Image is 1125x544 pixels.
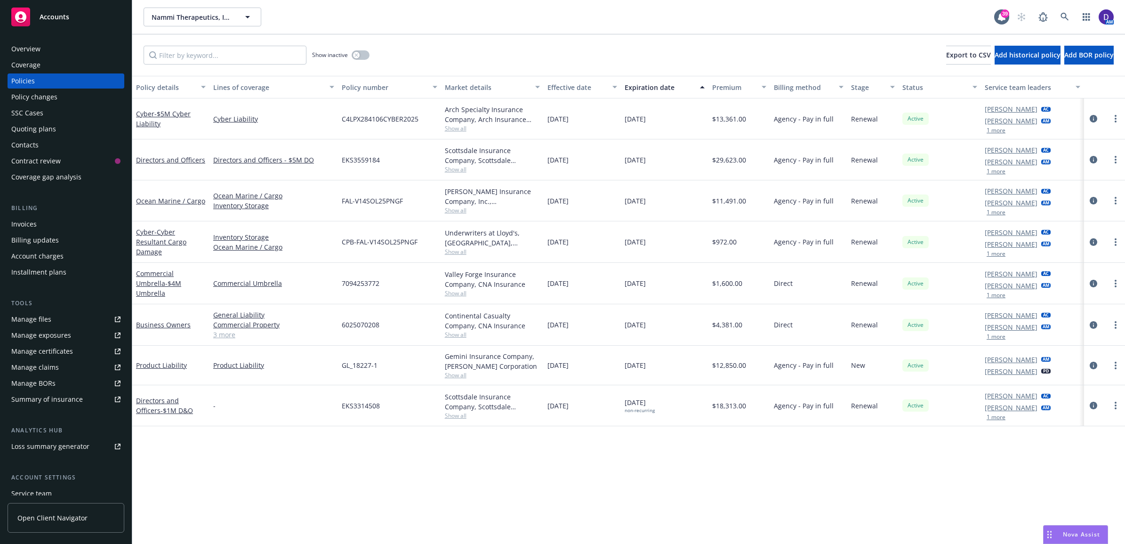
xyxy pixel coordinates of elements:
[985,198,1037,208] a: [PERSON_NAME]
[712,278,742,288] span: $1,600.00
[445,206,540,214] span: Show all
[625,320,646,330] span: [DATE]
[213,155,334,165] a: Directors and Officers - $5M DO
[1034,8,1053,26] a: Report a Bug
[11,73,35,89] div: Policies
[8,486,124,501] a: Service team
[132,76,209,98] button: Policy details
[445,289,540,297] span: Show all
[8,154,124,169] a: Contract review
[985,366,1037,376] a: [PERSON_NAME]
[11,233,59,248] div: Billing updates
[770,76,847,98] button: Billing method
[445,124,540,132] span: Show all
[213,360,334,370] a: Product Liability
[1088,236,1099,248] a: circleInformation
[985,104,1037,114] a: [PERSON_NAME]
[144,46,306,65] input: Filter by keyword...
[712,360,746,370] span: $12,850.00
[11,360,59,375] div: Manage claims
[11,106,43,121] div: SSC Cases
[11,89,57,105] div: Policy changes
[342,196,403,206] span: FAL-V14SOL25PNGF
[906,114,925,123] span: Active
[338,76,441,98] button: Policy number
[906,279,925,288] span: Active
[136,361,187,370] a: Product Liability
[136,196,205,205] a: Ocean Marine / Cargo
[8,265,124,280] a: Installment plans
[11,57,40,73] div: Coverage
[906,401,925,410] span: Active
[445,165,540,173] span: Show all
[8,170,124,185] a: Coverage gap analysis
[445,331,540,339] span: Show all
[8,376,124,391] a: Manage BORs
[136,155,205,164] a: Directors and Officers
[11,249,64,264] div: Account charges
[851,278,878,288] span: Renewal
[1110,195,1121,206] a: more
[625,196,646,206] span: [DATE]
[8,203,124,213] div: Billing
[445,248,540,256] span: Show all
[11,265,66,280] div: Installment plans
[1043,525,1108,544] button: Nova Assist
[625,155,646,165] span: [DATE]
[851,360,865,370] span: New
[981,76,1084,98] button: Service team leaders
[445,311,540,331] div: Continental Casualty Company, CNA Insurance
[1110,236,1121,248] a: more
[851,155,878,165] span: Renewal
[136,82,195,92] div: Policy details
[8,138,124,153] a: Contacts
[1088,360,1099,371] a: circleInformation
[8,473,124,482] div: Account settings
[547,82,607,92] div: Effective date
[1055,8,1074,26] a: Search
[1088,319,1099,331] a: circleInformation
[8,89,124,105] a: Policy changes
[8,57,124,73] a: Coverage
[985,310,1037,320] a: [PERSON_NAME]
[774,196,834,206] span: Agency - Pay in full
[342,401,380,411] span: EKS3314508
[987,210,1005,215] button: 1 more
[8,392,124,407] a: Summary of insurance
[1012,8,1031,26] a: Start snowing
[342,82,427,92] div: Policy number
[547,278,569,288] span: [DATE]
[11,312,51,327] div: Manage files
[851,320,878,330] span: Renewal
[544,76,621,98] button: Effective date
[985,239,1037,249] a: [PERSON_NAME]
[342,278,379,288] span: 7094253772
[8,122,124,137] a: Quoting plans
[995,50,1061,59] span: Add historical policy
[774,155,834,165] span: Agency - Pay in full
[136,109,191,128] a: Cyber
[213,401,216,411] span: -
[8,217,124,232] a: Invoices
[342,114,418,124] span: C4LPX284106CYBER2025
[1110,113,1121,124] a: more
[8,344,124,359] a: Manage certificates
[213,82,324,92] div: Lines of coverage
[342,155,380,165] span: EKS3559184
[1110,154,1121,165] a: more
[547,401,569,411] span: [DATE]
[8,4,124,30] a: Accounts
[985,391,1037,401] a: [PERSON_NAME]
[445,351,540,371] div: Gemini Insurance Company, [PERSON_NAME] Corporation
[985,82,1070,92] div: Service team leaders
[774,360,834,370] span: Agency - Pay in full
[1064,46,1114,65] button: Add BOR policy
[946,46,991,65] button: Export to CSV
[11,344,73,359] div: Manage certificates
[987,169,1005,174] button: 1 more
[312,51,348,59] span: Show inactive
[851,237,878,247] span: Renewal
[161,406,193,415] span: - $1M D&O
[547,196,569,206] span: [DATE]
[1110,400,1121,411] a: more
